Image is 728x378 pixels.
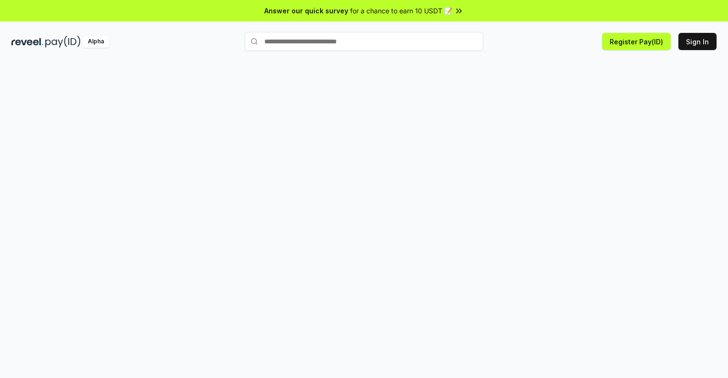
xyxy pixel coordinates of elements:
[11,36,43,48] img: reveel_dark
[602,33,671,50] button: Register Pay(ID)
[350,6,452,16] span: for a chance to earn 10 USDT 📝
[83,36,109,48] div: Alpha
[678,33,717,50] button: Sign In
[264,6,348,16] span: Answer our quick survey
[45,36,81,48] img: pay_id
